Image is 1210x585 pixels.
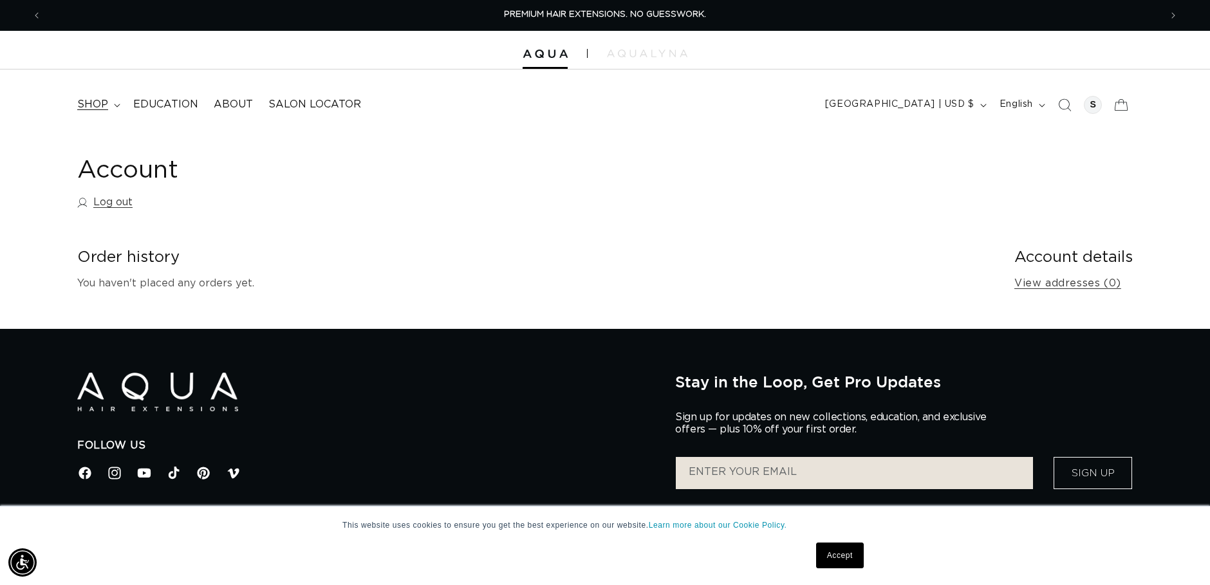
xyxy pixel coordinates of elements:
h1: Account [77,155,1133,187]
button: Sign Up [1054,457,1132,489]
span: PREMIUM HAIR EXTENSIONS. NO GUESSWORK. [504,10,706,19]
p: Sign up for updates on new collections, education, and exclusive offers — plus 10% off your first... [675,411,997,436]
a: Salon Locator [261,90,369,119]
span: English [1000,98,1033,111]
p: You haven't placed any orders yet. [77,274,994,293]
input: ENTER YOUR EMAIL [676,457,1033,489]
div: Accessibility Menu [8,548,37,577]
summary: shop [70,90,126,119]
a: Accept [816,543,864,568]
a: About [206,90,261,119]
span: shop [77,98,108,111]
img: aqualyna.com [607,50,687,57]
a: Education [126,90,206,119]
button: [GEOGRAPHIC_DATA] | USD $ [817,93,992,117]
button: Next announcement [1159,3,1187,28]
h2: Order history [77,248,994,268]
h2: Stay in the Loop, Get Pro Updates [675,373,1133,391]
p: This website uses cookies to ensure you get the best experience on our website. [342,519,868,531]
img: Aqua Hair Extensions [523,50,568,59]
a: Learn more about our Cookie Policy. [649,521,787,530]
img: Aqua Hair Extensions [77,373,238,412]
button: English [992,93,1050,117]
a: View addresses (0) [1014,274,1121,293]
span: [GEOGRAPHIC_DATA] | USD $ [825,98,974,111]
span: Education [133,98,198,111]
summary: Search [1050,91,1079,119]
h2: Follow Us [77,439,656,452]
button: Previous announcement [23,3,51,28]
span: About [214,98,253,111]
a: Log out [77,193,133,212]
h2: Account details [1014,248,1133,268]
span: Salon Locator [268,98,361,111]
